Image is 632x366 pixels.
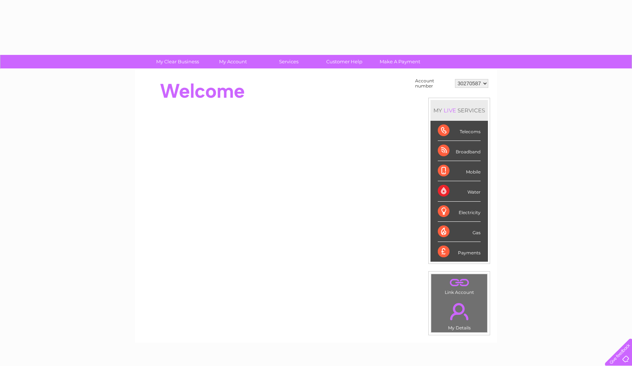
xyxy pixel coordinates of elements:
[431,274,488,297] td: Link Account
[438,161,481,181] div: Mobile
[433,299,485,324] a: .
[431,297,488,333] td: My Details
[438,242,481,262] div: Payments
[438,202,481,222] div: Electricity
[438,121,481,141] div: Telecoms
[259,55,319,68] a: Services
[430,100,488,121] div: MY SERVICES
[438,141,481,161] div: Broadband
[438,222,481,242] div: Gas
[433,276,485,289] a: .
[442,107,458,114] div: LIVE
[370,55,430,68] a: Make A Payment
[203,55,263,68] a: My Account
[314,55,375,68] a: Customer Help
[147,55,208,68] a: My Clear Business
[438,181,481,201] div: Water
[413,76,453,90] td: Account number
